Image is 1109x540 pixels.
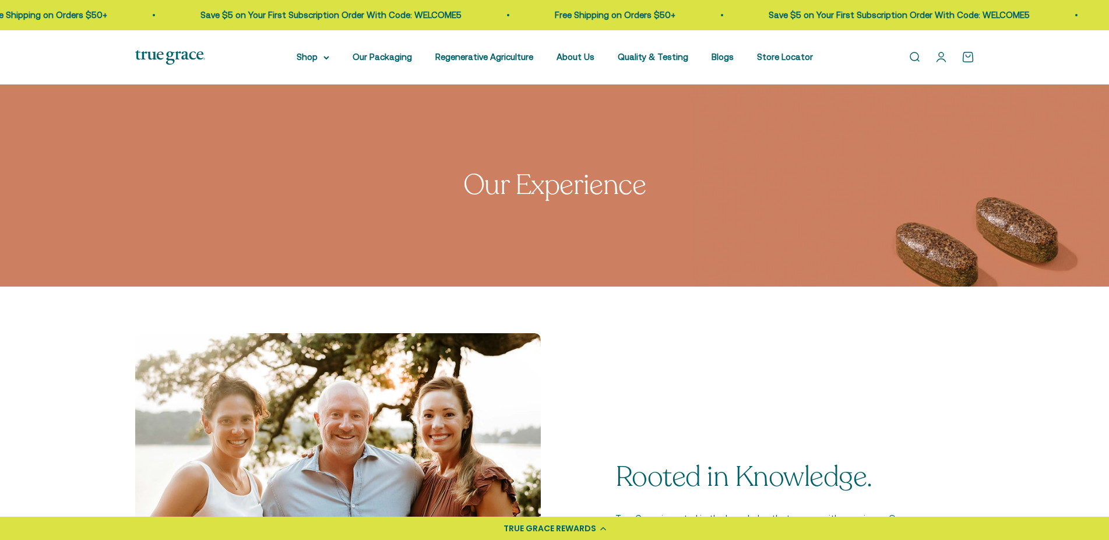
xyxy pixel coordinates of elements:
split-lines: Our Experience [463,166,646,204]
a: Quality & Testing [618,52,688,62]
a: Regenerative Agriculture [435,52,533,62]
summary: Shop [297,50,329,64]
a: Store Locator [757,52,813,62]
div: TRUE GRACE REWARDS [504,523,596,535]
a: Our Packaging [353,52,412,62]
p: Save $5 on Your First Subscription Order With Code: WELCOME5 [764,8,1025,22]
p: Save $5 on Your First Subscription Order With Code: WELCOME5 [196,8,457,22]
p: Rooted in Knowledge. [615,462,928,493]
a: Blogs [712,52,734,62]
a: Free Shipping on Orders $50+ [550,10,671,20]
a: About Us [557,52,594,62]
